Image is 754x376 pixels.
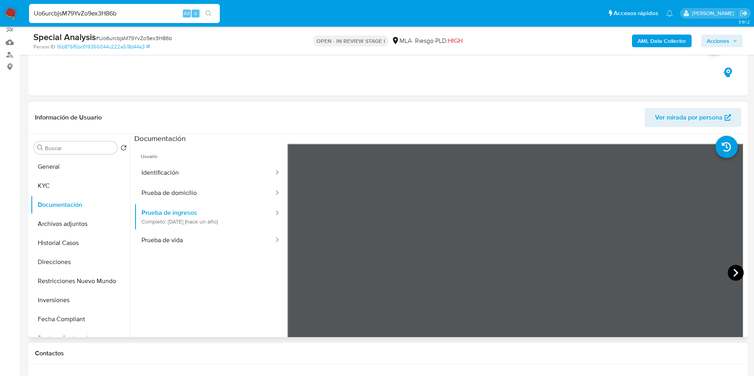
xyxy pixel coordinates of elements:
[31,291,130,310] button: Inversiones
[31,157,130,176] button: General
[31,329,130,348] button: Devices Geolocation
[415,37,463,45] span: Riesgo PLD:
[31,176,130,195] button: KYC
[392,37,412,45] div: MLA
[638,35,686,47] b: AML Data Collector
[31,310,130,329] button: Fecha Compliant
[738,19,750,25] span: 3.161.2
[45,145,114,152] input: Buscar
[31,214,130,233] button: Archivos adjuntos
[35,349,741,357] h1: Contactos
[37,145,43,151] button: Buscar
[31,272,130,291] button: Restricciones Nuevo Mundo
[31,253,130,272] button: Direcciones
[33,43,55,50] b: Person ID
[35,114,102,121] h1: Información de Usuario
[655,108,723,127] span: Ver mirada por persona
[692,10,737,17] p: mariaeugenia.sanchez@mercadolibre.com
[313,35,388,46] p: OPEN - IN REVIEW STAGE I
[33,31,96,43] b: Special Analysis
[666,10,673,17] a: Notificaciones
[448,36,463,45] span: HIGH
[740,9,748,17] a: Salir
[184,10,190,17] span: Alt
[120,145,127,153] button: Volver al orden por defecto
[29,8,220,19] input: Buscar usuario o caso...
[645,108,741,127] button: Ver mirada por persona
[701,35,743,47] button: Acciones
[194,10,197,17] span: s
[614,9,658,17] span: Accesos rápidos
[31,233,130,253] button: Historial Casos
[31,195,130,214] button: Documentación
[57,43,150,50] a: 15b876f5bc019356044c222a518d44a3
[200,8,217,19] button: search-icon
[707,35,729,47] span: Acciones
[632,35,692,47] button: AML Data Collector
[96,34,172,42] span: # Uo6urcbjsM79YvZo9ex3H86b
